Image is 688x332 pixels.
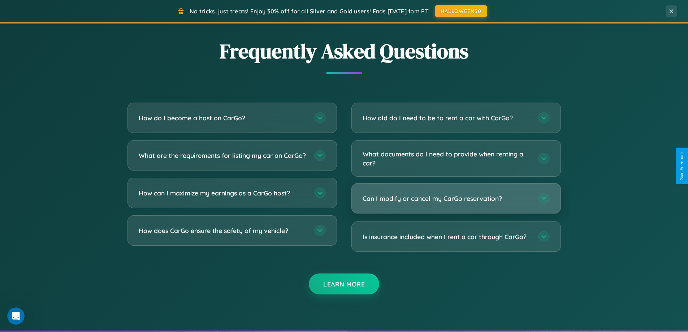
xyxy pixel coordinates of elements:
[309,273,379,294] button: Learn More
[363,194,531,203] h3: Can I modify or cancel my CarGo reservation?
[190,8,429,15] span: No tricks, just treats! Enjoy 30% off for all Silver and Gold users! Ends [DATE] 1pm PT.
[363,150,531,167] h3: What documents do I need to provide when renting a car?
[7,307,25,325] iframe: Intercom live chat
[435,5,487,17] button: HALLOWEEN30
[679,151,684,181] div: Give Feedback
[139,151,307,160] h3: What are the requirements for listing my car on CarGo?
[127,37,561,65] h2: Frequently Asked Questions
[139,189,307,198] h3: How can I maximize my earnings as a CarGo host?
[139,226,307,235] h3: How does CarGo ensure the safety of my vehicle?
[139,113,307,122] h3: How do I become a host on CarGo?
[363,113,531,122] h3: How old do I need to be to rent a car with CarGo?
[363,232,531,241] h3: Is insurance included when I rent a car through CarGo?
